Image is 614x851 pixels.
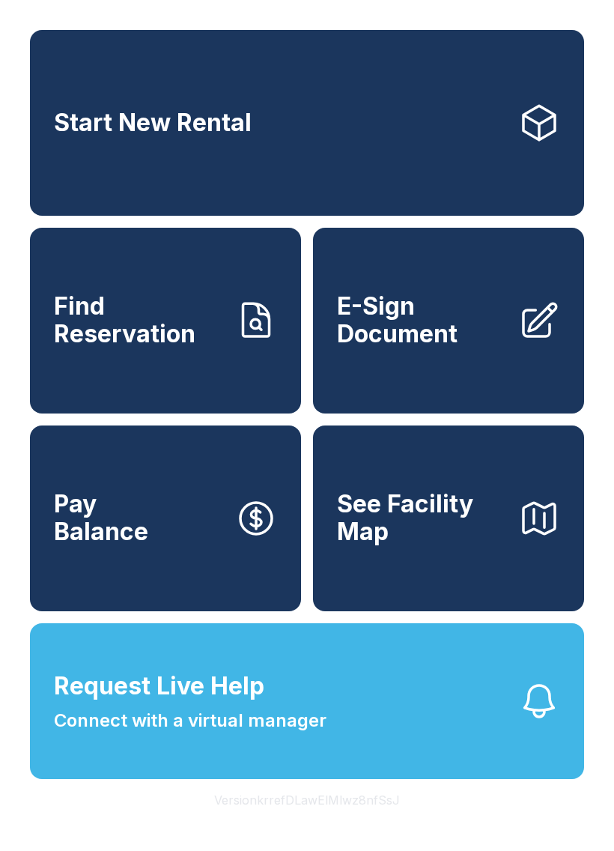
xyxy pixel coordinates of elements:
span: Connect with a virtual manager [54,707,326,734]
span: Pay Balance [54,491,148,545]
span: Start New Rental [54,109,252,137]
button: Request Live HelpConnect with a virtual manager [30,623,584,779]
a: E-Sign Document [313,228,584,414]
span: Request Live Help [54,668,264,704]
button: VersionkrrefDLawElMlwz8nfSsJ [202,779,412,821]
button: See Facility Map [313,425,584,611]
span: See Facility Map [337,491,506,545]
span: Find Reservation [54,293,223,348]
button: PayBalance [30,425,301,611]
a: Find Reservation [30,228,301,414]
span: E-Sign Document [337,293,506,348]
a: Start New Rental [30,30,584,216]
